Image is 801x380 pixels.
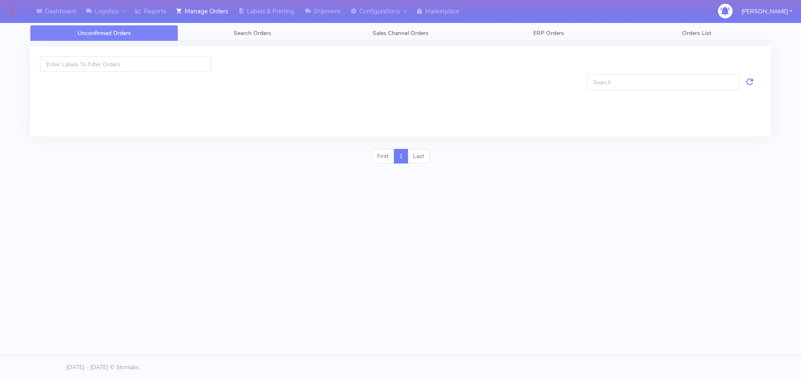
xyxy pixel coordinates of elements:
[533,29,564,37] span: ERP Orders
[234,29,271,37] span: Search Orders
[40,56,211,72] input: Enter Labels To Filter Orders
[587,74,740,90] input: Search
[735,3,798,20] button: [PERSON_NAME]
[373,29,428,37] span: Sales Channel Orders
[394,149,408,164] a: 1
[78,29,131,37] span: Unconfirmed Orders
[682,29,711,37] span: Orders List
[30,25,771,41] ul: Tabs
